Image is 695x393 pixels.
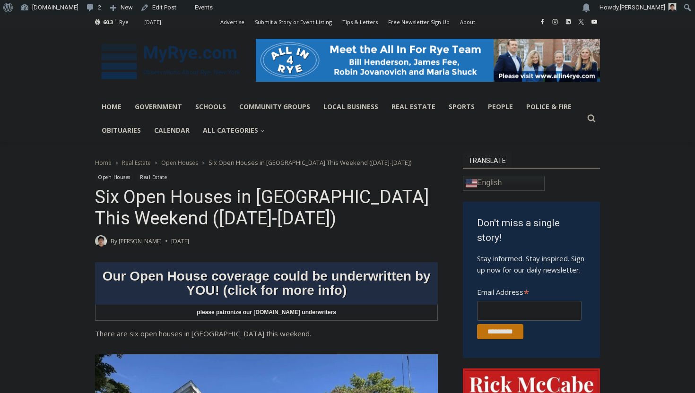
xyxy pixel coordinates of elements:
button: View Search Form [583,110,600,127]
a: [PERSON_NAME] [119,237,162,245]
a: Open Houses [95,173,133,181]
span: > [115,160,118,166]
a: All Categories [196,119,271,142]
a: Home [95,159,112,167]
div: please patronize our [DOMAIN_NAME] underwriters [95,305,438,321]
a: Police & Fire [520,95,578,119]
a: English [463,176,545,191]
img: Patel, Devan - bio cropped 200x200 [95,235,107,247]
a: Free Newsletter Sign Up [383,15,455,29]
span: All Categories [203,125,265,136]
span: 60.3 [103,18,113,26]
a: Facebook [537,16,548,27]
h1: Six Open Houses in [GEOGRAPHIC_DATA] This Weekend ([DATE]-[DATE]) [95,187,438,230]
a: Sports [442,95,481,119]
span: By [111,237,117,246]
a: Open Houses [161,159,198,167]
time: [DATE] [171,237,189,246]
div: Rye [119,18,129,26]
label: Email Address [477,282,582,299]
a: Home [95,95,128,119]
a: Real Estate [137,173,170,181]
a: Advertise [215,15,250,29]
a: Local Business [317,95,385,119]
a: Submit a Story or Event Listing [250,15,337,29]
div: Our Open House coverage could be underwritten by YOU! (click for more info) [95,265,438,302]
img: MyRye.com [95,37,246,86]
span: Six Open Houses in [GEOGRAPHIC_DATA] This Weekend ([DATE]-[DATE]) [208,158,411,167]
a: About [455,15,480,29]
nav: Secondary Navigation [215,15,480,29]
a: Calendar [148,119,196,142]
strong: TRANSLATE [463,153,512,168]
a: Government [128,95,189,119]
span: [PERSON_NAME] [620,4,665,11]
a: YouTube [589,16,600,27]
a: Community Groups [233,95,317,119]
a: Obituaries [95,119,148,142]
a: Schools [189,95,233,119]
img: All in for Rye [256,39,600,81]
img: en [466,178,477,189]
a: X [575,16,587,27]
a: Instagram [549,16,561,27]
a: Real Estate [122,159,151,167]
a: Our Open House coverage could be underwritten by YOU! (click for more info) please patronize our ... [95,262,438,321]
a: Tips & Letters [337,15,383,29]
span: > [155,160,157,166]
span: > [202,160,205,166]
img: Patel, Devan - bio cropped 200x200 [668,3,677,11]
nav: Primary Navigation [95,95,583,143]
div: [DATE] [144,18,161,26]
span: F [114,17,117,22]
h3: Don't miss a single story! [477,216,586,246]
nav: Breadcrumbs [95,158,438,167]
p: Stay informed. Stay inspired. Sign up now for our daily newsletter. [477,253,586,275]
a: Author image [95,235,107,247]
a: People [481,95,520,119]
p: There are six open houses in [GEOGRAPHIC_DATA] this weekend. [95,328,438,339]
a: Real Estate [385,95,442,119]
a: Linkedin [563,16,574,27]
